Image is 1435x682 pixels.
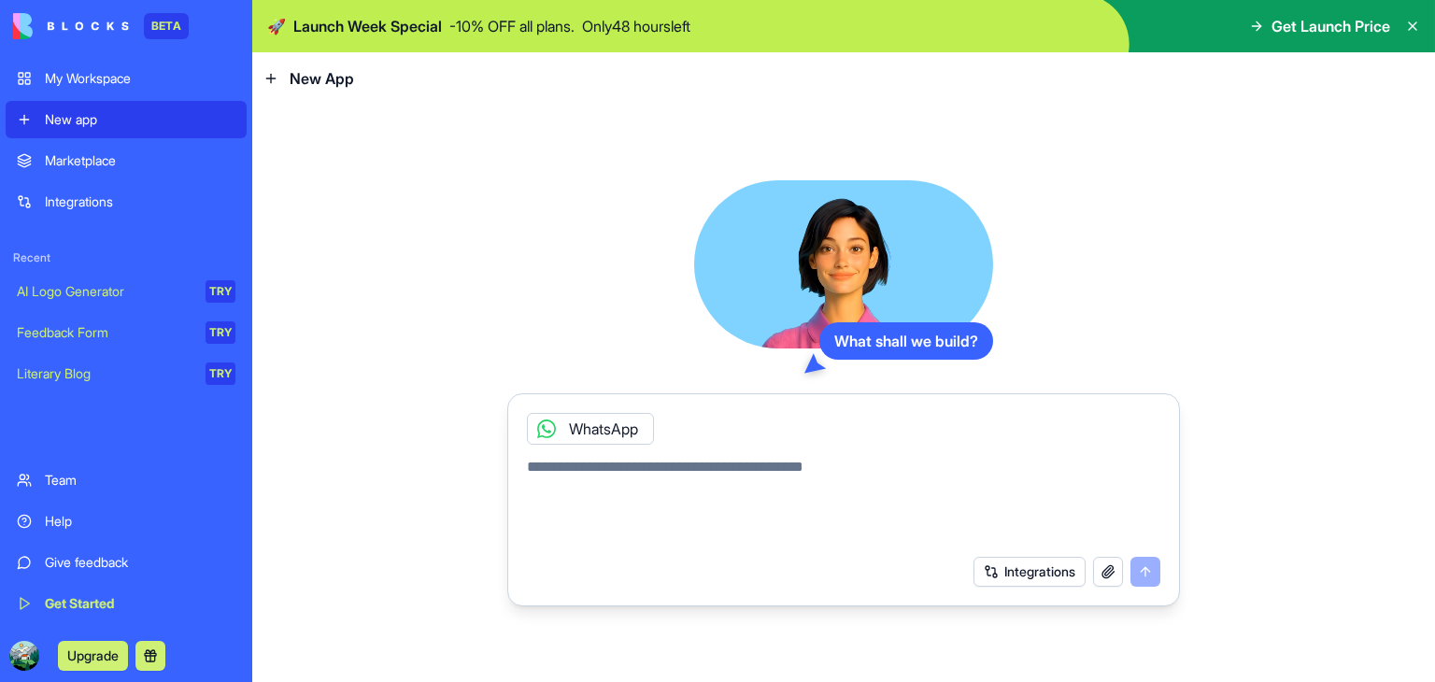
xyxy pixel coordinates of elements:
[6,60,247,97] a: My Workspace
[819,322,993,360] div: What shall we build?
[267,15,286,37] span: 🚀
[45,69,235,88] div: My Workspace
[290,67,354,90] span: New App
[6,250,247,265] span: Recent
[45,594,235,613] div: Get Started
[58,646,128,664] a: Upgrade
[9,641,39,671] img: ACg8ocKtA6dGcbNwqdi22mJI0dphXMxy0xAkgCRnEa8gYZYMRjUl8I9E=s96-c
[1272,15,1390,37] span: Get Launch Price
[206,280,235,303] div: TRY
[6,273,247,310] a: AI Logo GeneratorTRY
[6,355,247,392] a: Literary BlogTRY
[6,314,247,351] a: Feedback FormTRY
[45,151,235,170] div: Marketplace
[6,101,247,138] a: New app
[45,553,235,572] div: Give feedback
[6,585,247,622] a: Get Started
[45,192,235,211] div: Integrations
[58,641,128,671] button: Upgrade
[6,183,247,220] a: Integrations
[17,282,192,301] div: AI Logo Generator
[17,323,192,342] div: Feedback Form
[527,413,654,445] div: WhatsApp
[6,503,247,540] a: Help
[45,512,235,531] div: Help
[449,15,575,37] p: - 10 % OFF all plans.
[13,13,189,39] a: BETA
[206,321,235,344] div: TRY
[17,364,192,383] div: Literary Blog
[973,557,1086,587] button: Integrations
[206,362,235,385] div: TRY
[6,462,247,499] a: Team
[45,471,235,490] div: Team
[45,110,235,129] div: New app
[293,15,442,37] span: Launch Week Special
[582,15,690,37] p: Only 48 hours left
[6,544,247,581] a: Give feedback
[13,13,129,39] img: logo
[144,13,189,39] div: BETA
[6,142,247,179] a: Marketplace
